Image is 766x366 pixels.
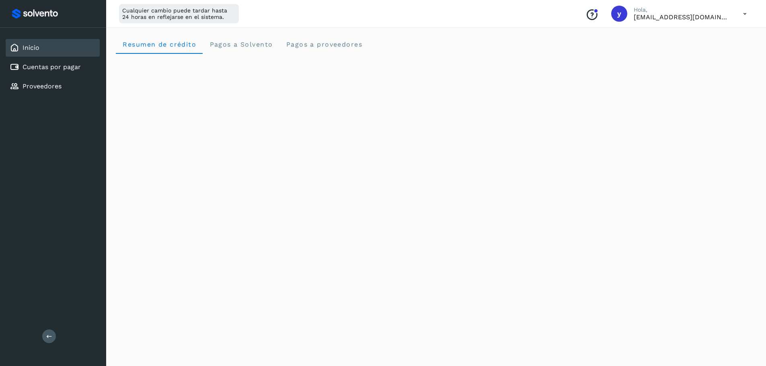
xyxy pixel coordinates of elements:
[6,39,100,57] div: Inicio
[23,44,39,51] a: Inicio
[634,6,730,13] p: Hola,
[6,78,100,95] div: Proveedores
[122,41,196,48] span: Resumen de crédito
[119,4,239,23] div: Cualquier cambio puede tardar hasta 24 horas en reflejarse en el sistema.
[209,41,273,48] span: Pagos a Solvento
[23,82,62,90] a: Proveedores
[634,13,730,21] p: ycordova@rad-logistics.com
[6,58,100,76] div: Cuentas por pagar
[23,63,81,71] a: Cuentas por pagar
[285,41,362,48] span: Pagos a proveedores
